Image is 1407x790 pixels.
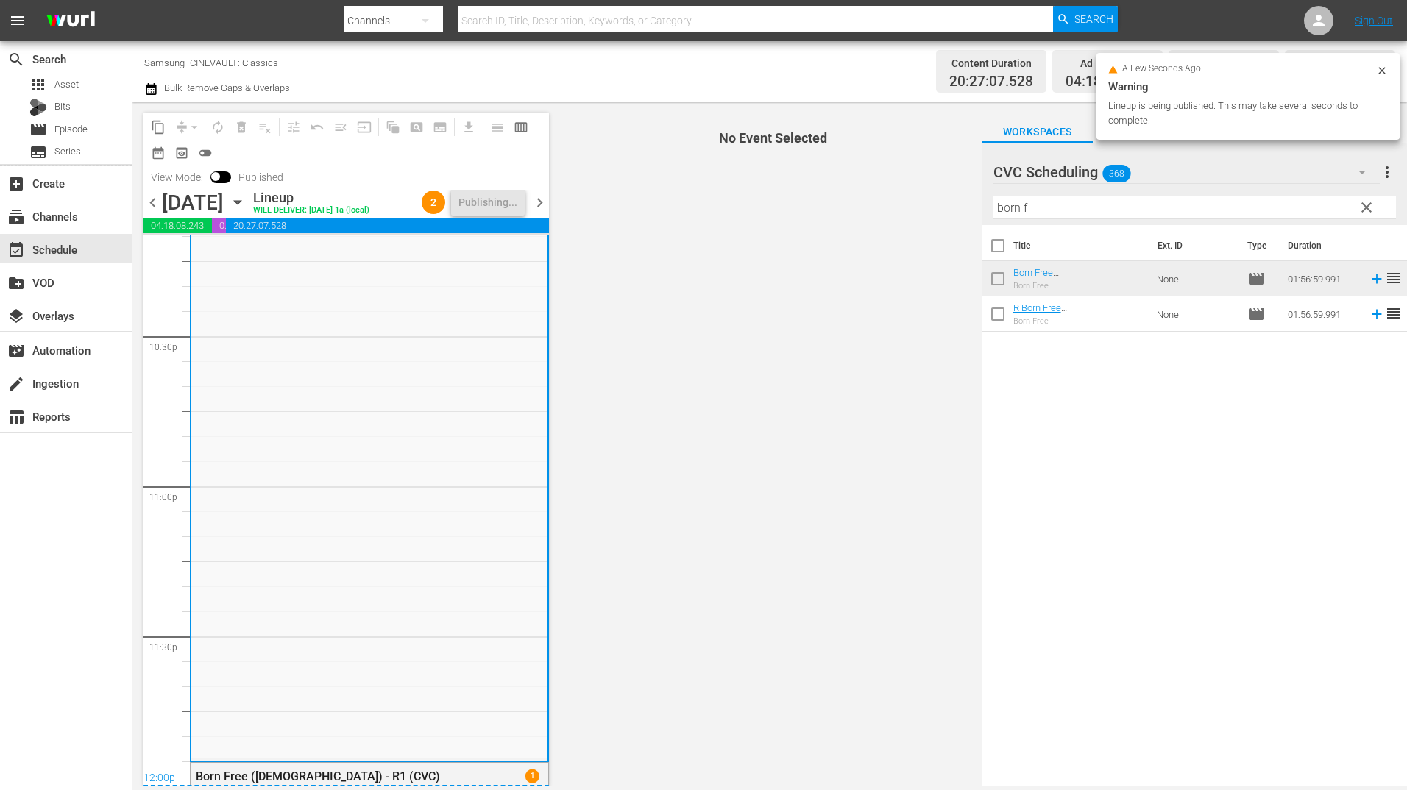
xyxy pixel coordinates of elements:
span: Customize Events [277,113,305,141]
div: Ad Duration [1066,53,1149,74]
div: Born Free [1013,281,1146,291]
span: Reports [7,408,25,426]
span: Remove Gaps & Overlaps [170,115,206,139]
span: Create Series Block [428,115,452,139]
th: Title [1013,225,1149,266]
span: calendar_view_week_outlined [514,120,528,135]
th: Ext. ID [1149,225,1238,266]
span: Channels [7,208,25,226]
span: Episode [1247,305,1265,323]
span: Episode [54,122,88,137]
div: 12:00p [143,772,549,786]
span: Download as CSV [452,113,481,141]
span: Series [54,144,81,159]
span: Workspaces [982,123,1093,141]
th: Type [1238,225,1279,266]
span: Refresh All Search Blocks [376,113,405,141]
td: None [1151,261,1241,296]
div: Bits [29,99,47,116]
div: Lineup is being published. This may take several seconds to complete. [1108,99,1372,128]
th: Duration [1279,225,1367,266]
div: Born Free [1013,316,1146,326]
span: chevron_right [531,193,549,212]
button: Publishing... [451,189,525,216]
span: chevron_left [143,193,162,212]
span: Select an event to delete [230,115,253,139]
td: 01:56:59.991 [1282,296,1363,332]
span: VOD [7,274,25,292]
td: 01:56:59.991 [1282,261,1363,296]
button: clear [1354,195,1378,218]
span: Bits [54,99,71,114]
span: 2 [422,196,445,208]
span: Schedule [7,241,25,259]
h4: No Event Selected [579,131,967,146]
span: clear [1358,199,1375,216]
a: R Born Free ([DEMOGRAPHIC_DATA]) - R1 (CVC) [1013,302,1135,335]
span: 04:18:08.243 [143,218,212,233]
span: Loop Content [206,115,230,139]
span: Search [1074,6,1113,32]
span: View Mode: [143,171,210,183]
button: Search [1053,6,1118,32]
span: 20:27:07.528 [949,74,1033,90]
span: Series [29,143,47,161]
span: Search [1093,123,1203,141]
span: Create [7,175,25,193]
span: a few seconds ago [1122,63,1201,75]
span: preview_outlined [174,146,189,160]
span: View Backup [170,141,194,165]
a: Sign Out [1355,15,1393,26]
div: Content Duration [949,53,1033,74]
span: toggle_off [198,146,213,160]
span: Copy Lineup [146,115,170,139]
span: Overlays [7,307,25,325]
span: Create Search Block [405,115,428,139]
span: menu [9,12,26,29]
div: Publishing... [458,189,517,216]
span: date_range_outlined [151,146,166,160]
span: 24 hours Lineup View is OFF [194,141,217,165]
svg: Add to Schedule [1369,271,1385,287]
span: 04:18:08.243 [1066,74,1149,90]
span: 20:27:07.528 [226,218,549,233]
div: Warning [1108,78,1388,96]
span: content_copy [151,120,166,135]
span: reorder [1385,305,1403,322]
span: Ingestion [7,375,25,393]
span: Update Metadata from Key Asset [352,115,376,139]
div: Lineup [253,190,369,206]
span: Toggle to switch from Published to Draft view. [210,171,221,182]
span: Fill episodes with ad slates [329,115,352,139]
span: Search [7,51,25,68]
a: Born Free ([DEMOGRAPHIC_DATA]) - R1 (CVC) [1013,267,1135,300]
span: Asset [29,76,47,93]
span: reorder [1385,269,1403,287]
span: 00:51:50.753 [212,218,226,233]
div: CVC Scheduling [993,152,1380,193]
span: Bulk Remove Gaps & Overlaps [162,82,290,93]
img: ans4CAIJ8jUAAAAAAAAAAAAAAAAAAAAAAAAgQb4GAAAAAAAAAAAAAAAAAAAAAAAAJMjXAAAAAAAAAAAAAAAAAAAAAAAAgAT5G... [35,4,106,38]
td: None [1151,296,1241,332]
div: [DATE] [162,191,224,215]
span: Week Calendar View [509,115,533,139]
button: more_vert [1378,154,1396,190]
span: 1 [525,769,539,783]
span: Episode [1247,270,1265,288]
span: Published [231,171,291,183]
span: Episode [29,121,47,138]
span: more_vert [1378,163,1396,181]
div: Born Free ([DEMOGRAPHIC_DATA]) - R1 (CVC) [196,769,471,783]
div: WILL DELIVER: [DATE] 1a (local) [253,206,369,216]
span: Automation [7,342,25,360]
span: Clear Lineup [253,115,277,139]
span: Asset [54,77,79,92]
svg: Add to Schedule [1369,306,1385,322]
